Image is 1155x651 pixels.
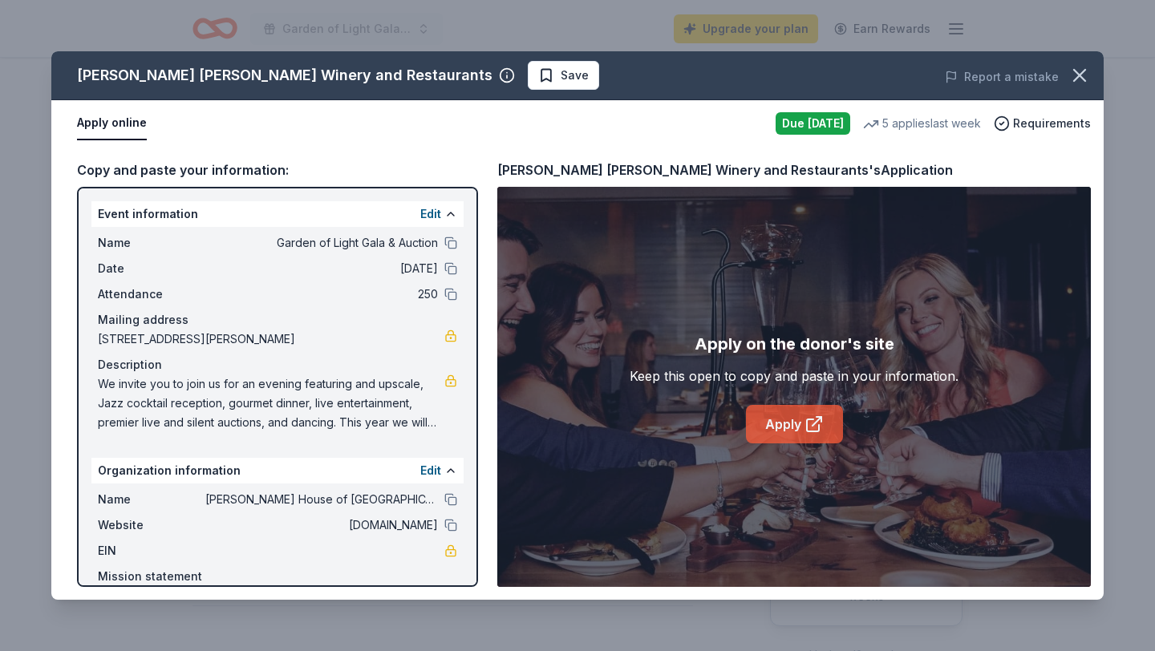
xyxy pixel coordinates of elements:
[91,458,464,483] div: Organization information
[863,114,981,133] div: 5 applies last week
[561,66,589,85] span: Save
[98,233,205,253] span: Name
[98,330,444,349] span: [STREET_ADDRESS][PERSON_NAME]
[98,541,205,560] span: EIN
[630,366,958,386] div: Keep this open to copy and paste in your information.
[77,107,147,140] button: Apply online
[420,204,441,224] button: Edit
[77,160,478,180] div: Copy and paste your information:
[945,67,1059,87] button: Report a mistake
[205,285,438,304] span: 250
[77,63,492,88] div: [PERSON_NAME] [PERSON_NAME] Winery and Restaurants
[98,516,205,535] span: Website
[205,259,438,278] span: [DATE]
[98,355,457,374] div: Description
[205,233,438,253] span: Garden of Light Gala & Auction
[98,285,205,304] span: Attendance
[98,310,457,330] div: Mailing address
[91,201,464,227] div: Event information
[746,405,843,443] a: Apply
[497,160,953,180] div: [PERSON_NAME] [PERSON_NAME] Winery and Restaurants's Application
[1013,114,1091,133] span: Requirements
[994,114,1091,133] button: Requirements
[98,490,205,509] span: Name
[695,331,894,357] div: Apply on the donor's site
[205,490,438,509] span: [PERSON_NAME] House of [GEOGRAPHIC_DATA][US_STATE]
[98,567,457,586] div: Mission statement
[98,259,205,278] span: Date
[776,112,850,135] div: Due [DATE]
[205,516,438,535] span: [DOMAIN_NAME]
[420,461,441,480] button: Edit
[528,61,599,90] button: Save
[98,374,444,432] span: We invite you to join us for an evening featuring and upscale, Jazz cocktail reception, gourmet d...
